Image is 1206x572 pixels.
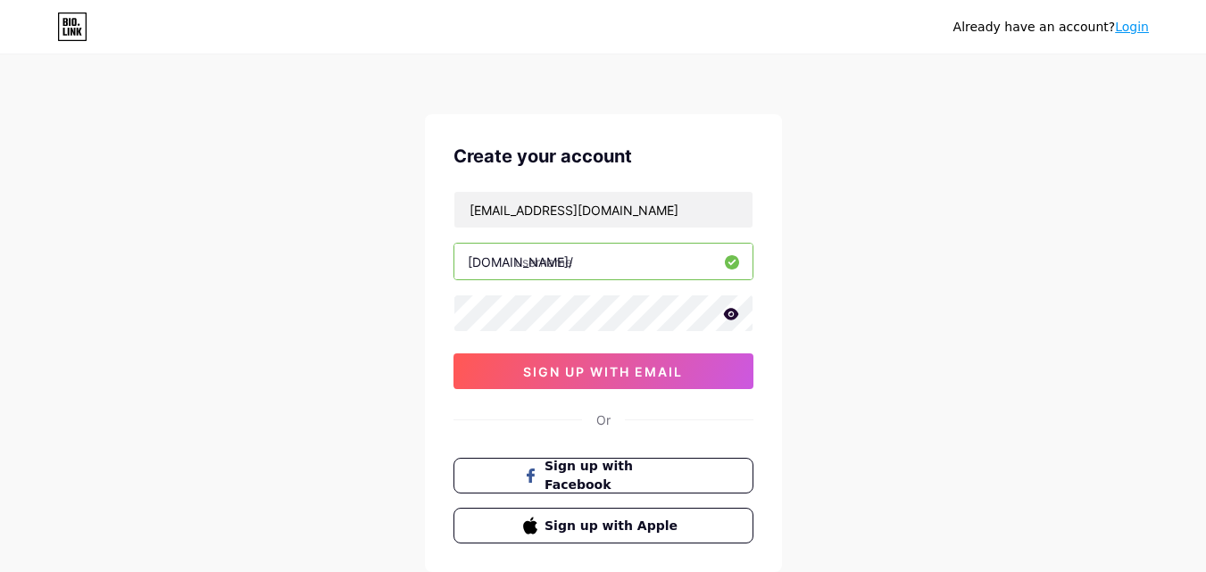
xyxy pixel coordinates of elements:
[454,192,753,228] input: Email
[454,244,753,279] input: username
[523,364,683,379] span: sign up with email
[596,410,611,429] div: Or
[453,458,753,493] button: Sign up with Facebook
[453,508,753,543] button: Sign up with Apple
[545,457,683,494] span: Sign up with Facebook
[453,143,753,170] div: Create your account
[453,353,753,389] button: sign up with email
[953,18,1149,37] div: Already have an account?
[468,253,573,271] div: [DOMAIN_NAME]/
[545,517,683,535] span: Sign up with Apple
[1115,20,1149,34] a: Login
